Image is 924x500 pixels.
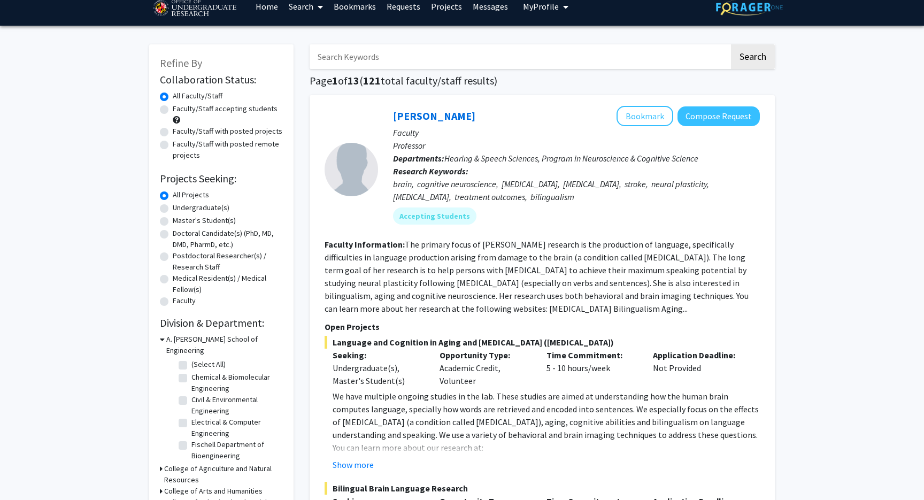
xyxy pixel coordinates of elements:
h3: College of Agriculture and Natural Resources [164,463,283,486]
label: All Faculty/Staff [173,90,222,102]
p: Application Deadline: [653,349,744,361]
span: My Profile [523,1,559,12]
span: 13 [348,74,359,87]
h3: College of Arts and Humanities [164,486,263,497]
label: Undergraduate(s) [173,202,229,213]
p: Time Commitment: [546,349,637,361]
button: Show more [333,458,374,471]
label: Faculty/Staff with posted remote projects [173,139,283,161]
span: 121 [363,74,381,87]
b: Faculty Information: [325,239,405,250]
label: Master's Student(s) [173,215,236,226]
h2: Collaboration Status: [160,73,283,86]
label: Civil & Environmental Engineering [191,394,280,417]
p: Professor [393,139,760,152]
span: 1 [332,74,338,87]
label: Fischell Department of Bioengineering [191,439,280,461]
b: Departments: [393,153,444,164]
span: Language and Cognition in Aging and [MEDICAL_DATA] ([MEDICAL_DATA]) [325,336,760,349]
h2: Projects Seeking: [160,172,283,185]
span: Bilingual Brain Language Research [325,482,760,495]
span: Hearing & Speech Sciences, Program in Neuroscience & Cognitive Science [444,153,698,164]
label: Materials Science & Engineering [191,461,280,484]
label: Postdoctoral Researcher(s) / Research Staff [173,250,283,273]
p: Open Projects [325,320,760,333]
b: Research Keywords: [393,166,468,176]
mat-chip: Accepting Students [393,207,476,225]
p: Seeking: [333,349,423,361]
div: Not Provided [645,349,752,387]
p: Opportunity Type: [440,349,530,361]
span: Refine By [160,56,202,70]
h2: Division & Department: [160,317,283,329]
h3: A. [PERSON_NAME] School of Engineering [166,334,283,356]
label: Doctoral Candidate(s) (PhD, MD, DMD, PharmD, etc.) [173,228,283,250]
a: [PERSON_NAME] [393,109,475,122]
label: Electrical & Computer Engineering [191,417,280,439]
button: Compose Request to Yasmeen Faroqi-Shah [677,106,760,126]
h1: Page of ( total faculty/staff results) [310,74,775,87]
fg-read-more: The primary focus of [PERSON_NAME] research is the production of language, specifically difficult... [325,239,749,314]
button: Add Yasmeen Faroqi-Shah to Bookmarks [617,106,673,126]
label: (Select All) [191,359,226,370]
div: 5 - 10 hours/week [538,349,645,387]
p: We have multiple ongoing studies in the lab. These studies are aimed at understanding how the hum... [333,390,760,441]
iframe: Chat [8,452,45,492]
div: Undergraduate(s), Master's Student(s) [333,361,423,387]
div: brain, cognitive neuroscience, [MEDICAL_DATA], [MEDICAL_DATA], stroke, neural plasticity, [MEDICA... [393,178,760,203]
button: Search [731,44,775,69]
p: You can learn more about our research at: [333,441,760,454]
label: Faculty [173,295,196,306]
input: Search Keywords [310,44,729,69]
label: Faculty/Staff with posted projects [173,126,282,137]
div: Academic Credit, Volunteer [432,349,538,387]
label: All Projects [173,189,209,201]
label: Faculty/Staff accepting students [173,103,278,114]
label: Chemical & Biomolecular Engineering [191,372,280,394]
label: Medical Resident(s) / Medical Fellow(s) [173,273,283,295]
p: Faculty [393,126,760,139]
